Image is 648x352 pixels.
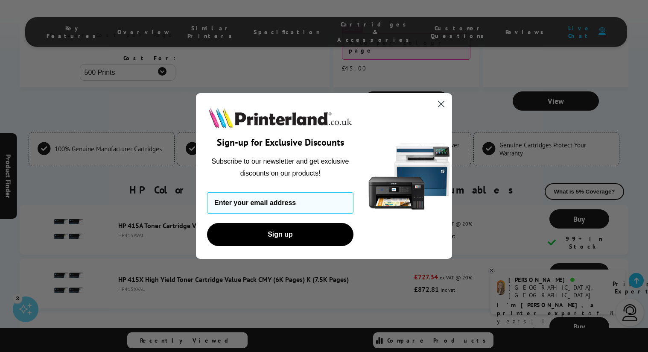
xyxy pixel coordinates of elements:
button: Sign up [207,223,353,246]
button: Close dialog [434,97,449,111]
img: Printerland.co.uk [207,106,353,130]
span: Subscribe to our newsletter and get exclusive discounts on our products! [212,158,349,177]
input: Enter your email address [207,192,353,214]
img: 5290a21f-4df8-4860-95f4-ea1e8d0e8904.png [367,93,452,259]
span: Sign-up for Exclusive Discounts [217,136,344,148]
